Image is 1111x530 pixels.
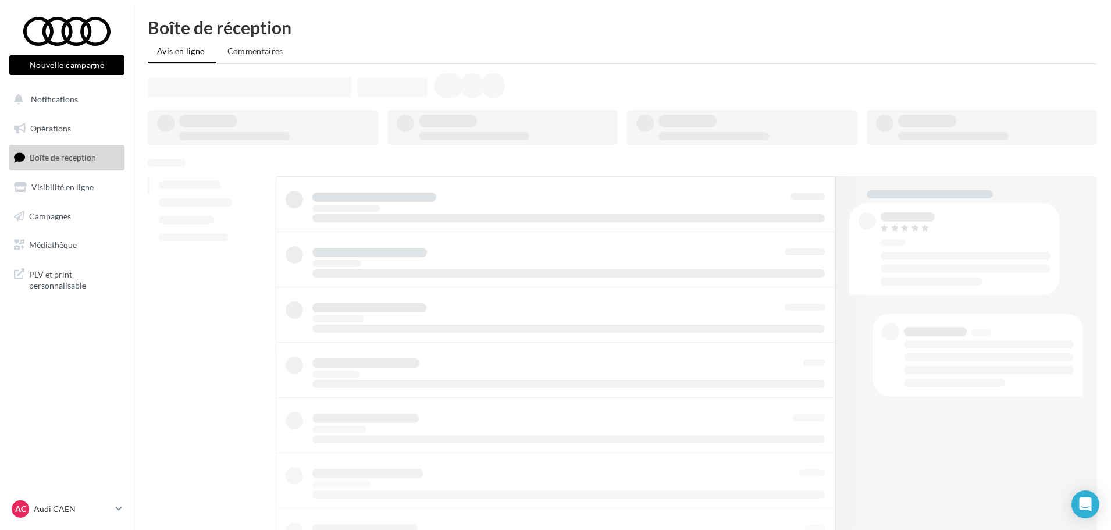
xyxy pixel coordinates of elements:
[7,233,127,257] a: Médiathèque
[15,503,26,515] span: AC
[7,262,127,296] a: PLV et print personnalisable
[30,152,96,162] span: Boîte de réception
[7,204,127,229] a: Campagnes
[9,55,124,75] button: Nouvelle campagne
[31,182,94,192] span: Visibilité en ligne
[7,116,127,141] a: Opérations
[34,503,111,515] p: Audi CAEN
[9,498,124,520] a: AC Audi CAEN
[1071,490,1099,518] div: Open Intercom Messenger
[7,87,122,112] button: Notifications
[7,175,127,200] a: Visibilité en ligne
[29,266,120,291] span: PLV et print personnalisable
[227,46,283,56] span: Commentaires
[30,123,71,133] span: Opérations
[7,145,127,170] a: Boîte de réception
[29,240,77,250] span: Médiathèque
[31,94,78,104] span: Notifications
[29,211,71,220] span: Campagnes
[148,19,1097,36] div: Boîte de réception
